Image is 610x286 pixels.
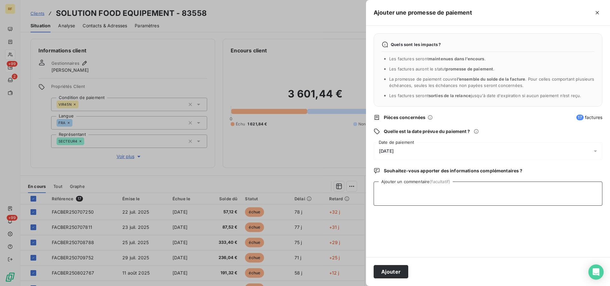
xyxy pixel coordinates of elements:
[389,56,486,61] span: Les factures seront .
[384,168,522,174] span: Souhaitez-vous apporter des informations complémentaires ?
[429,56,485,61] span: maintenues dans l’encours
[374,265,408,278] button: Ajouter
[391,42,441,47] span: Quels sont les impacts ?
[429,93,471,98] span: sorties de la relance
[389,66,495,71] span: Les factures auront le statut .
[389,76,594,88] span: La promesse de paiement couvre . Pour celles comportant plusieurs échéances, seules les échéances...
[576,114,602,121] span: factures
[374,8,472,17] h5: Ajouter une promesse de paiement
[389,93,581,98] span: Les factures seront jusqu'à date d'expiration si aucun paiement n’est reçu.
[588,264,604,280] div: Open Intercom Messenger
[576,115,583,120] span: 17
[457,76,525,82] span: l’ensemble du solde de la facture
[446,66,493,71] span: promesse de paiement
[379,149,394,154] span: [DATE]
[384,114,426,121] span: Pièces concernées
[384,128,470,135] span: Quelle est la date prévue du paiement ?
